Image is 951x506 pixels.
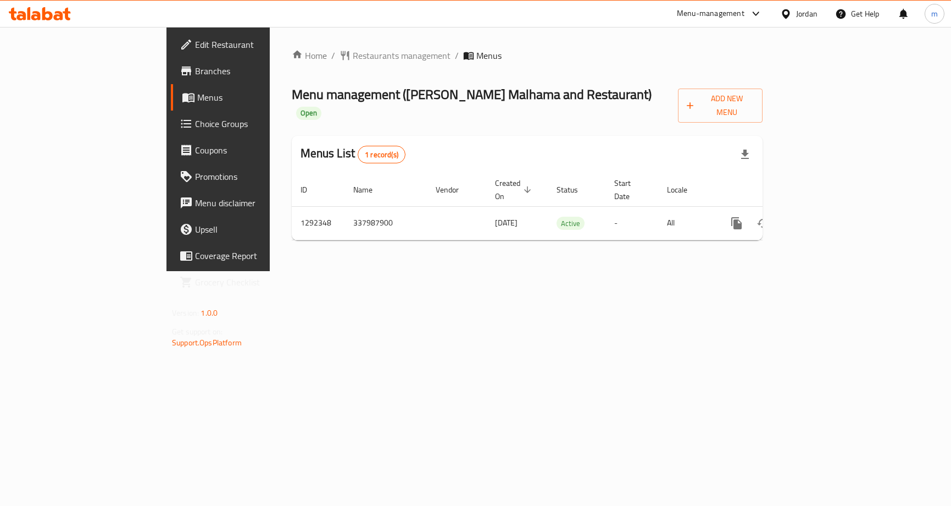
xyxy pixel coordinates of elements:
[715,173,838,207] th: Actions
[197,91,316,104] span: Menus
[750,210,776,237] button: Change Status
[358,150,405,160] span: 1 record(s)
[171,58,325,84] a: Branches
[292,49,763,62] nav: breadcrumb
[353,183,387,196] span: Name
[476,49,502,62] span: Menus
[172,324,223,339] span: Get support on:
[605,206,658,240] td: -
[171,84,325,111] a: Menus
[171,111,325,137] a: Choice Groups
[436,183,473,196] span: Vendor
[195,117,316,130] span: Choice Groups
[301,183,321,196] span: ID
[172,306,199,320] span: Version:
[201,306,218,320] span: 1.0.0
[658,206,715,240] td: All
[171,216,325,243] a: Upsell
[171,163,325,190] a: Promotions
[724,210,750,237] button: more
[678,89,763,123] button: Add New Menu
[677,7,744,20] div: Menu-management
[495,216,518,230] span: [DATE]
[340,49,451,62] a: Restaurants management
[292,173,838,240] table: enhanced table
[732,141,758,168] div: Export file
[195,196,316,210] span: Menu disclaimer
[171,31,325,58] a: Edit Restaurant
[195,223,316,236] span: Upsell
[171,137,325,163] a: Coupons
[796,8,817,20] div: Jordan
[353,49,451,62] span: Restaurants management
[195,276,316,289] span: Grocery Checklist
[557,217,585,230] span: Active
[171,190,325,216] a: Menu disclaimer
[292,82,652,107] span: Menu management ( [PERSON_NAME] Malhama and Restaurant )
[557,183,592,196] span: Status
[171,269,325,295] a: Grocery Checklist
[171,243,325,269] a: Coverage Report
[455,49,459,62] li: /
[195,144,316,157] span: Coupons
[301,145,405,163] h2: Menus List
[931,8,938,20] span: m
[667,183,702,196] span: Locale
[495,177,535,203] span: Created On
[195,249,316,262] span: Coverage Report
[195,64,316,78] span: Branches
[195,170,316,183] span: Promotions
[358,146,405,163] div: Total records count
[331,49,335,62] li: /
[614,177,645,203] span: Start Date
[344,206,427,240] td: 337987900
[195,38,316,51] span: Edit Restaurant
[687,92,754,119] span: Add New Menu
[172,335,242,350] a: Support.OpsPlatform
